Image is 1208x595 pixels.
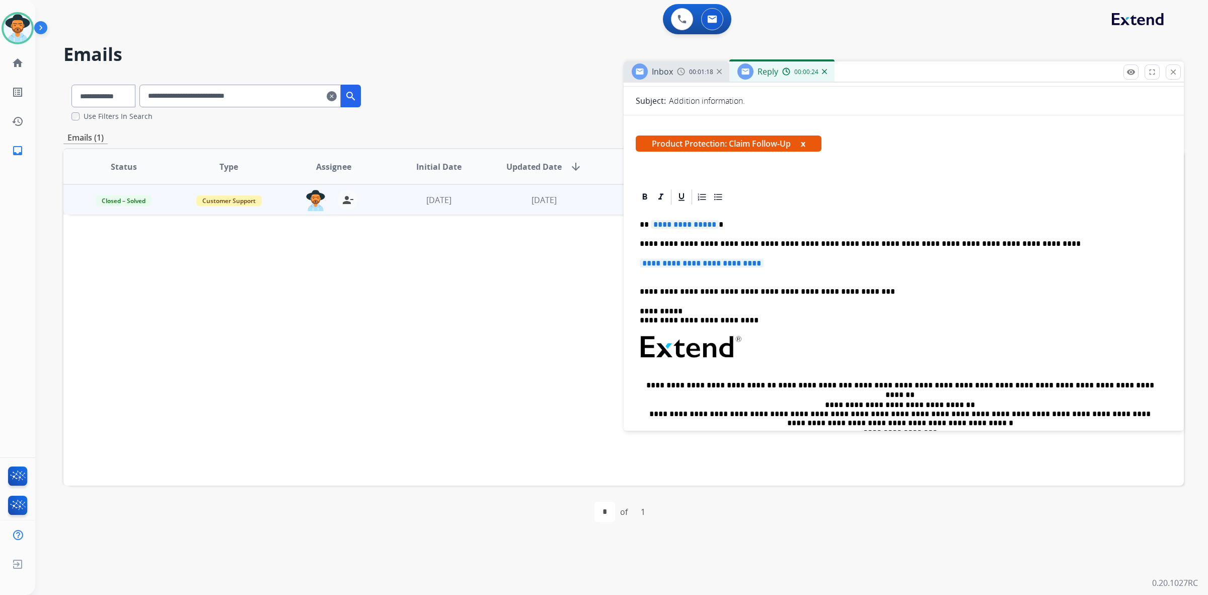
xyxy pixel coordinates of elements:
[327,90,337,102] mat-icon: clear
[1152,577,1198,589] p: 0.20.1027RC
[506,161,562,173] span: Updated Date
[689,68,713,76] span: 00:01:18
[84,111,153,121] label: Use Filters In Search
[63,44,1184,64] h2: Emails
[633,502,653,522] div: 1
[695,189,710,205] div: Ordered List
[12,86,24,98] mat-icon: list_alt
[711,189,726,205] div: Bullet List
[620,506,628,518] div: of
[758,66,778,77] span: Reply
[219,161,238,173] span: Type
[669,95,745,107] p: Addition information.
[12,115,24,127] mat-icon: history
[316,161,351,173] span: Assignee
[63,131,108,144] p: Emails (1)
[1148,68,1157,77] mat-icon: fullscreen
[532,194,557,206] span: [DATE]
[636,136,821,152] span: Product Protection: Claim Follow-Up
[12,145,24,157] mat-icon: inbox
[306,190,326,211] img: agent-avatar
[794,68,818,76] span: 00:00:24
[1169,68,1178,77] mat-icon: close
[196,195,262,206] span: Customer Support
[416,161,462,173] span: Initial Date
[342,194,354,206] mat-icon: person_remove
[653,189,668,205] div: Italic
[4,14,32,42] img: avatar
[96,195,152,206] span: Closed – Solved
[636,95,666,107] p: Subject:
[12,57,24,69] mat-icon: home
[652,66,673,77] span: Inbox
[1126,68,1136,77] mat-icon: remove_red_eye
[426,194,451,206] span: [DATE]
[801,138,805,150] button: x
[345,90,357,102] mat-icon: search
[111,161,137,173] span: Status
[637,189,652,205] div: Bold
[674,189,689,205] div: Underline
[570,161,582,173] mat-icon: arrow_downward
